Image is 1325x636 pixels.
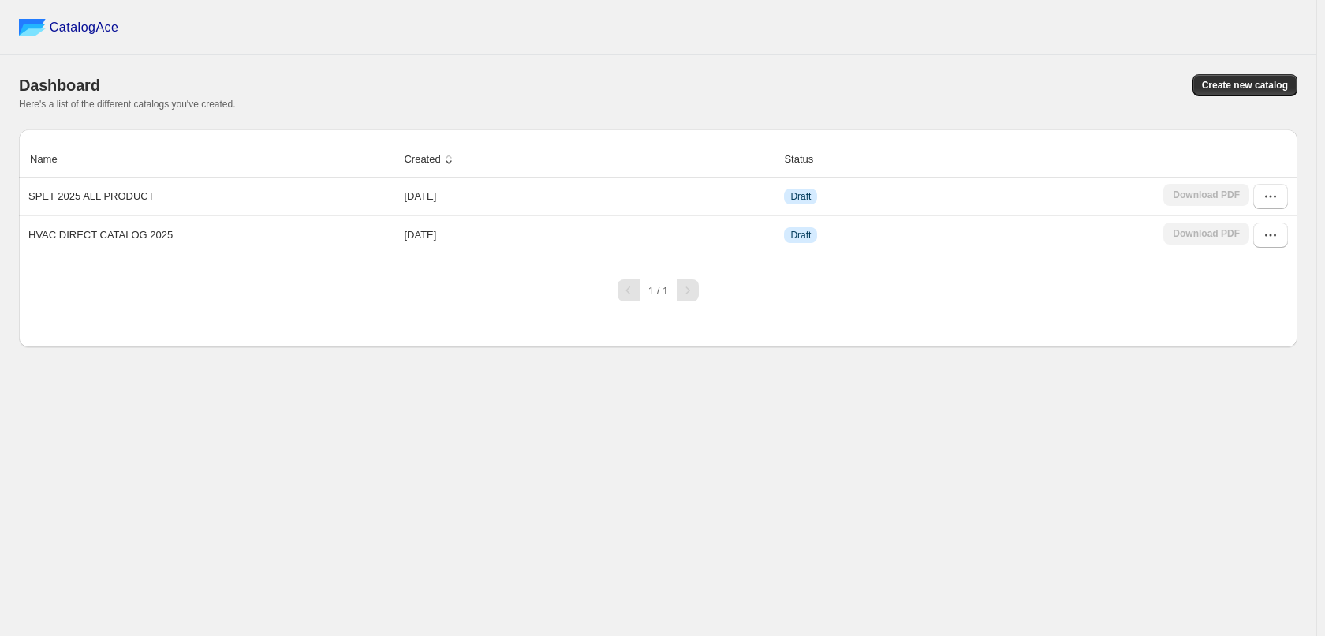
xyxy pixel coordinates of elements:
[790,229,811,241] span: Draft
[19,99,236,110] span: Here's a list of the different catalogs you've created.
[50,20,119,36] span: CatalogAce
[28,189,155,204] p: SPET 2025 ALL PRODUCT
[19,77,100,94] span: Dashboard
[399,215,779,254] td: [DATE]
[1202,79,1288,92] span: Create new catalog
[399,178,779,215] td: [DATE]
[28,144,76,174] button: Name
[1192,74,1297,96] button: Create new catalog
[790,190,811,203] span: Draft
[19,19,46,36] img: catalog ace
[401,144,458,174] button: Created
[782,144,831,174] button: Status
[648,285,668,297] span: 1 / 1
[28,227,173,243] p: HVAC DIRECT CATALOG 2025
